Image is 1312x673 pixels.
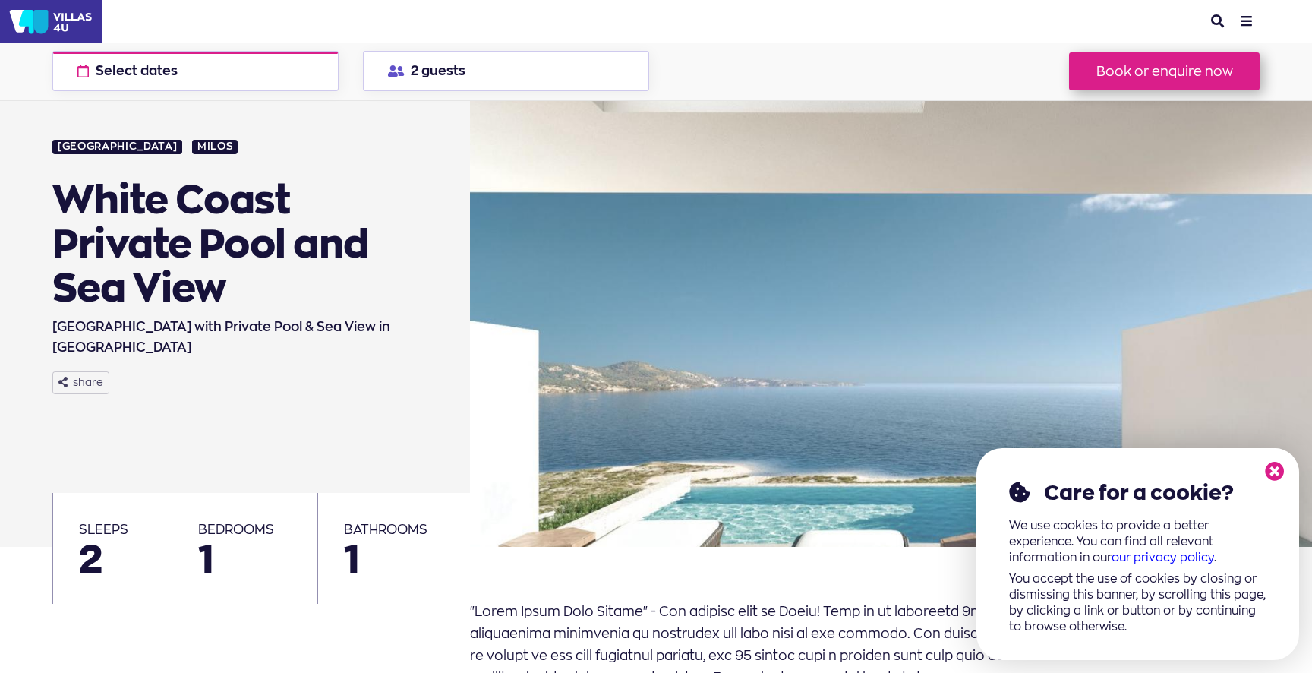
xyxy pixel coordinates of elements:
[1009,480,1267,505] h2: Care for a cookie?
[52,314,431,359] h1: [GEOGRAPHIC_DATA] with Private Pool & Sea View in [GEOGRAPHIC_DATA]
[96,65,178,77] span: Select dates
[1112,550,1214,564] a: our privacy policy
[79,521,128,537] span: sleeps
[198,539,292,578] span: 1
[52,51,339,91] button: Select dates
[344,539,445,578] span: 1
[79,539,146,578] span: 2
[198,521,274,537] span: bedrooms
[52,140,182,154] a: [GEOGRAPHIC_DATA]
[52,371,109,395] button: share
[363,51,649,91] button: 2 guests
[1009,571,1267,635] p: You accept the use of cookies by closing or dismissing this banner, by scrolling this page, by cl...
[192,140,238,154] a: Milos
[1009,518,1267,566] p: We use cookies to provide a better experience. You can find all relevant information in our .
[52,177,431,309] div: White Coast Private Pool and Sea View
[1069,52,1260,90] button: Book or enquire now
[344,521,427,537] span: bathrooms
